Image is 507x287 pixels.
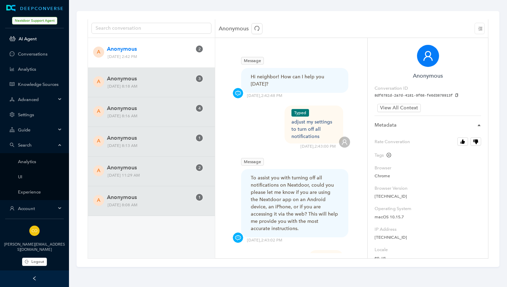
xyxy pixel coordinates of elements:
[196,105,203,112] sup: 4
[198,47,201,51] span: 2
[375,137,481,146] label: Rate Converation
[18,51,62,57] a: Conversations
[375,226,481,233] label: IP Address
[196,194,203,201] sup: 1
[18,67,62,72] a: Analytics
[477,123,481,127] span: caret-right
[96,24,202,32] input: Search conversation
[457,137,468,146] button: Rate Converation
[380,104,418,112] span: View All Context
[97,48,100,56] span: A
[107,193,192,201] span: Anonymous
[18,127,56,132] span: Guide
[97,108,100,115] span: A
[18,112,62,117] a: Settings
[22,258,47,266] button: Logout
[198,106,201,111] span: 4
[375,72,481,79] h6: Anonymous
[105,142,181,149] span: [DATE] 8:13 AM
[387,153,391,157] span: plus-circle
[198,195,201,200] span: 1
[198,76,201,81] span: 3
[18,189,62,195] a: Experience
[107,75,192,83] span: Anonymous
[97,78,100,86] span: A
[196,164,203,171] sup: 2
[470,137,481,146] button: Rate Converation
[375,165,481,171] label: Browser
[233,232,243,243] img: chatbot_icon-blue.png
[198,165,201,170] span: 2
[107,45,192,53] span: Anonymous
[196,135,203,141] sup: 1
[219,23,265,34] p: Anonymous
[300,143,336,149] div: [DATE] , 2:43:00 PM
[12,17,57,24] span: Nextdoor Support Agent
[25,260,29,264] span: logout
[375,205,481,212] label: Operating System
[423,50,434,61] span: user
[251,73,339,88] p: Hi neighbor! How can I help you [DATE]?
[198,136,201,140] span: 1
[18,174,62,179] a: UI
[18,159,62,164] a: Analytics
[107,134,192,142] span: Anonymous
[241,158,264,166] span: Message
[10,206,14,211] span: user
[105,83,181,90] span: [DATE] 8:18 AM
[31,259,44,265] span: Logout
[105,172,181,179] span: [DATE] 11:29 AM
[241,57,264,65] span: Message
[18,82,62,87] a: Knowledge Sources
[247,237,282,243] div: [DATE] , 2:43:02 PM
[196,46,203,52] sup: 2
[107,164,192,172] span: Anonymous
[105,53,181,60] span: [DATE] 2:42 PM
[375,185,481,192] label: Browser Version
[29,226,40,236] img: 9bd6fc8dc59eafe68b94aecc33e6c356
[251,174,339,232] p: To assist you with turning off all notifications on Nextdoor, could you please let me know if you...
[375,121,481,132] div: Metadata
[10,142,14,147] span: search
[377,104,421,112] button: View All Context
[375,121,473,129] span: Metadata
[196,75,203,82] sup: 3
[105,201,181,209] span: [DATE] 8:08 AM
[97,167,100,175] span: A
[18,142,56,148] span: Search
[247,93,282,99] div: [DATE] , 2:42:48 PM
[97,137,100,145] span: A
[19,36,62,41] a: AI Agent
[291,118,337,140] div: adjust my settings to turn off all notifications
[375,93,481,99] pre: 8df6781d-2a7d-4181-9f68-fe6d3878913f
[18,97,56,102] span: Advanced
[478,27,483,31] span: menu-unfold
[105,112,181,120] span: [DATE] 8:16 AM
[375,234,481,241] p: [TECHNICAL_ID]
[375,214,481,220] p: macOS 10.15.7
[1,5,68,12] a: LogoDEEPCONVERSE
[107,104,192,112] span: Anonymous
[97,197,100,204] span: A
[375,152,391,159] div: Tags
[18,206,56,211] span: Account
[254,26,260,31] span: redo
[341,139,348,145] span: user
[375,85,408,92] label: Conversation ID
[375,193,481,200] p: [TECHNICAL_ID]
[10,97,14,102] span: deployment-unit
[375,246,481,253] label: Locale
[375,255,481,261] p: en_us
[233,88,243,98] img: chatbot_icon-blue.png
[291,109,309,117] span: Typed
[375,173,481,179] p: Chrome
[455,93,459,97] span: copy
